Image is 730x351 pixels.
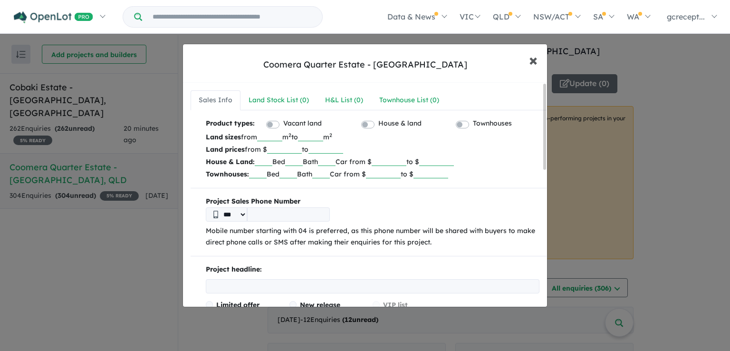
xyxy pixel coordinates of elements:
[206,118,255,131] b: Product types:
[206,156,539,168] p: Bed Bath Car from $ to $
[249,95,309,106] div: Land Stock List ( 0 )
[216,301,259,309] span: Limited offer
[263,58,467,71] div: Coomera Quarter Estate - [GEOGRAPHIC_DATA]
[529,49,538,70] span: ×
[14,11,93,23] img: Openlot PRO Logo White
[329,132,332,138] sup: 2
[667,12,705,21] span: gcrecept...
[206,196,539,207] b: Project Sales Phone Number
[206,131,539,143] p: from m to m
[213,211,218,218] img: Phone icon
[300,301,340,309] span: New release
[378,118,422,129] label: House & land
[206,168,539,180] p: Bed Bath Car from $ to $
[206,170,249,178] b: Townhouses:
[288,132,291,138] sup: 2
[144,7,320,27] input: Try estate name, suburb, builder or developer
[206,145,245,154] b: Land prices
[283,118,322,129] label: Vacant land
[325,95,363,106] div: H&L List ( 0 )
[379,95,439,106] div: Townhouse List ( 0 )
[206,157,255,166] b: House & Land:
[473,118,512,129] label: Townhouses
[199,95,232,106] div: Sales Info
[206,225,539,248] p: Mobile number starting with 04 is preferred, as this phone number will be shared with buyers to m...
[206,264,539,275] p: Project headline:
[206,133,241,141] b: Land sizes
[206,143,539,156] p: from $ to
